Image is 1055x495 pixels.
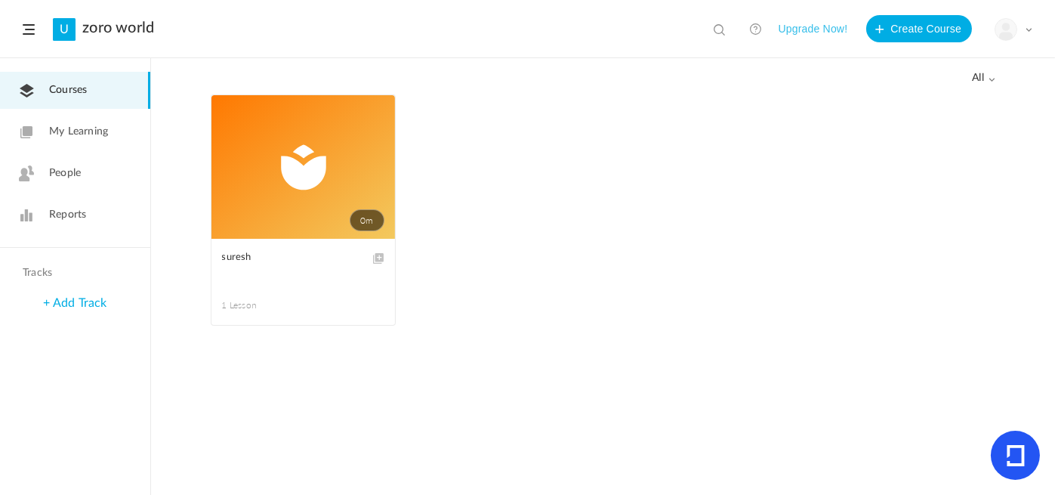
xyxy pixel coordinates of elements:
[778,15,847,42] button: Upgrade Now!
[866,15,972,42] button: Create Course
[350,209,384,231] span: 0m
[49,207,86,223] span: Reports
[49,124,108,140] span: My Learning
[82,19,154,37] a: zoro world
[23,267,124,280] h4: Tracks
[995,19,1016,40] img: user-image.png
[49,166,81,181] span: People
[43,297,106,309] a: + Add Track
[49,82,87,98] span: Courses
[972,72,996,85] span: all
[222,299,304,312] span: 1 Lesson
[222,249,362,266] span: suresh
[211,95,395,239] a: 0m
[222,249,384,283] a: suresh
[53,18,76,41] a: U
